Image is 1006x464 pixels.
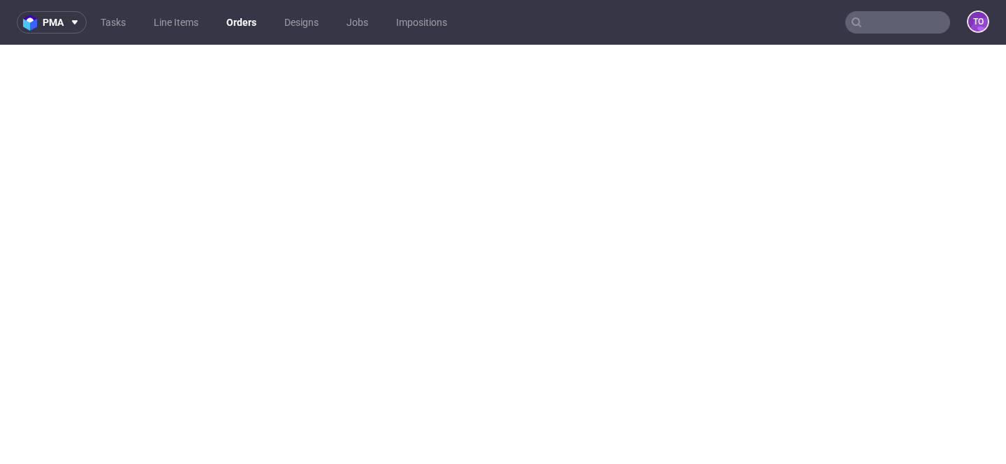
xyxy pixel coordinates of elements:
img: logo [23,15,43,31]
span: pma [43,17,64,27]
a: Jobs [338,11,377,34]
a: Impositions [388,11,455,34]
figcaption: to [968,12,988,31]
a: Designs [276,11,327,34]
a: Orders [218,11,265,34]
button: pma [17,11,87,34]
a: Line Items [145,11,207,34]
a: Tasks [92,11,134,34]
